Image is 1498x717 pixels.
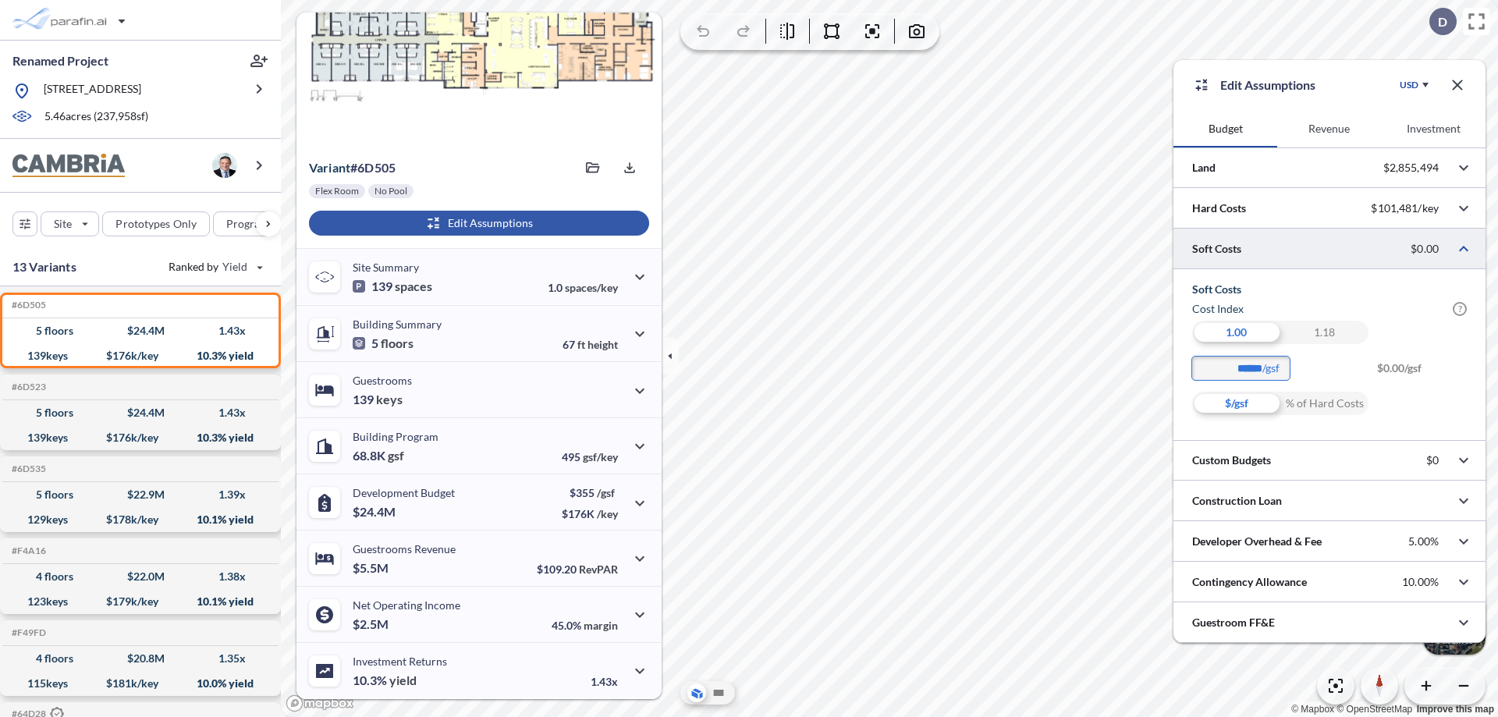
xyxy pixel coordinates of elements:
[353,392,403,407] p: 139
[687,683,706,702] button: Aerial View
[1192,201,1246,216] p: Hard Costs
[1291,704,1334,715] a: Mapbox
[579,563,618,576] span: RevPAR
[1453,302,1467,316] span: ?
[563,338,618,351] p: 67
[353,542,456,555] p: Guestrooms Revenue
[9,545,46,556] h5: Click to copy the code
[1262,360,1297,376] label: /gsf
[353,261,419,274] p: Site Summary
[1383,161,1439,175] p: $2,855,494
[1280,321,1368,344] div: 1.18
[1371,201,1439,215] p: $101,481/key
[353,655,447,668] p: Investment Returns
[353,560,391,576] p: $5.5M
[1402,575,1439,589] p: 10.00%
[537,563,618,576] p: $109.20
[315,185,359,197] p: Flex Room
[1173,110,1277,147] button: Budget
[1192,574,1307,590] p: Contingency Allowance
[1408,534,1439,548] p: 5.00%
[213,211,297,236] button: Program
[376,392,403,407] span: keys
[1426,453,1439,467] p: $0
[1192,160,1216,176] p: Land
[548,281,618,294] p: 1.0
[226,216,270,232] p: Program
[353,448,404,463] p: 68.8K
[353,374,412,387] p: Guestrooms
[309,211,649,236] button: Edit Assumptions
[1377,357,1467,392] span: $0.00/gsf
[1192,392,1280,415] div: $/gsf
[1280,392,1368,415] div: % of Hard Costs
[597,507,618,520] span: /key
[353,279,432,294] p: 139
[102,211,210,236] button: Prototypes Only
[353,430,438,443] p: Building Program
[583,450,618,463] span: gsf/key
[9,382,46,392] h5: Click to copy the code
[1192,321,1280,344] div: 1.00
[584,619,618,632] span: margin
[395,279,432,294] span: spaces
[381,335,414,351] span: floors
[597,486,615,499] span: /gsf
[222,259,248,275] span: Yield
[309,160,350,175] span: Variant
[552,619,618,632] p: 45.0%
[309,160,396,176] p: # 6d505
[9,627,46,638] h5: Click to copy the code
[41,211,99,236] button: Site
[709,683,728,702] button: Site Plan
[388,448,404,463] span: gsf
[1382,110,1486,147] button: Investment
[286,694,354,712] a: Mapbox homepage
[353,486,455,499] p: Development Budget
[353,598,460,612] p: Net Operating Income
[562,450,618,463] p: 495
[54,216,72,232] p: Site
[565,281,618,294] span: spaces/key
[44,108,148,126] p: 5.46 acres ( 237,958 sf)
[353,673,417,688] p: 10.3%
[1192,301,1244,317] h6: Cost index
[374,185,407,197] p: No Pool
[1192,615,1275,630] p: Guestroom FF&E
[1220,76,1315,94] p: Edit Assumptions
[587,338,618,351] span: height
[1277,110,1381,147] button: Revenue
[577,338,585,351] span: ft
[1417,704,1494,715] a: Improve this map
[562,507,618,520] p: $176K
[1336,704,1412,715] a: OpenStreetMap
[9,300,46,311] h5: Click to copy the code
[1192,534,1322,549] p: Developer Overhead & Fee
[1438,15,1447,29] p: D
[353,318,442,331] p: Building Summary
[1400,79,1418,91] div: USD
[591,675,618,688] p: 1.43x
[1192,453,1271,468] p: Custom Budgets
[12,257,76,276] p: 13 Variants
[12,154,125,178] img: BrandImage
[12,52,108,69] p: Renamed Project
[562,486,618,499] p: $355
[212,153,237,178] img: user logo
[44,81,141,101] p: [STREET_ADDRESS]
[156,254,273,279] button: Ranked by Yield
[115,216,197,232] p: Prototypes Only
[1192,282,1467,297] h5: Soft Costs
[353,616,391,632] p: $2.5M
[1192,493,1282,509] p: Construction Loan
[353,504,398,520] p: $24.4M
[9,463,46,474] h5: Click to copy the code
[389,673,417,688] span: yield
[353,335,414,351] p: 5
